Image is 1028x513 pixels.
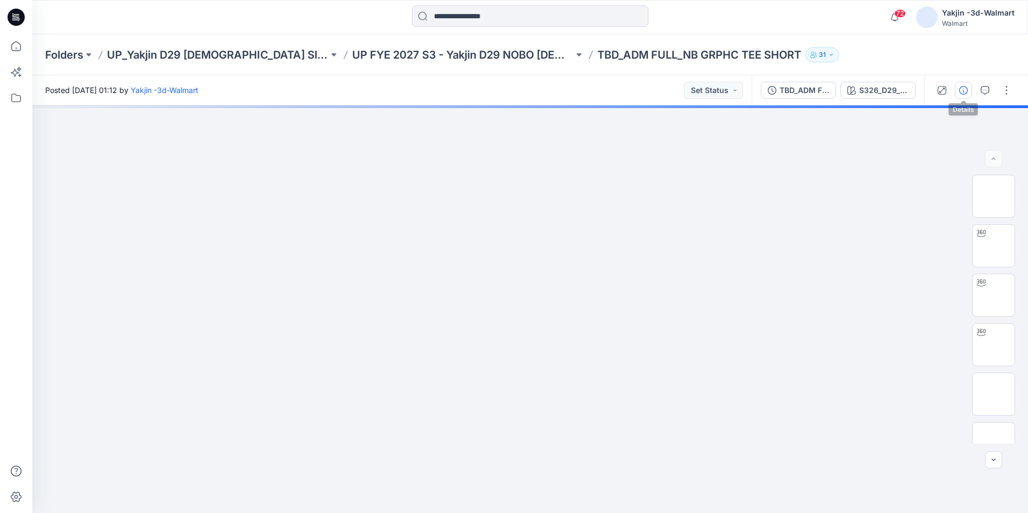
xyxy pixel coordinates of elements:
a: UP FYE 2027 S3 - Yakjin D29 NOBO [DEMOGRAPHIC_DATA] Sleepwear [352,47,574,62]
div: S326_D29_NB_Angel_Winter White _V2_Colorway 2_YJ/S3 26_D34_NB_CLOUDS v1 rptcc_CW1_XENON BLUE_WM [859,84,909,96]
a: Yakjin -3d-Walmart [131,85,198,95]
span: Posted [DATE] 01:12 by [45,84,198,96]
img: avatar [916,6,938,28]
p: 31 [819,49,826,61]
p: TBD_ADM FULL_NB GRPHC TEE SHORT [597,47,801,62]
div: Yakjin -3d-Walmart [942,6,1015,19]
a: Folders [45,47,83,62]
div: Walmart [942,19,1015,27]
button: TBD_ADM FULL_NB GRPHC TEE SHORT [761,82,836,99]
a: UP_Yakjin D29 [DEMOGRAPHIC_DATA] Sleep [107,47,329,62]
span: 72 [894,9,906,18]
button: S326_D29_NB_Angel_Winter White _V2_Colorway 2_YJ/S3 26_D34_NB_CLOUDS v1 rptcc_CW1_XENON BLUE_WM [840,82,916,99]
button: Details [955,82,972,99]
button: 31 [805,47,839,62]
div: TBD_ADM FULL_NB GRPHC TEE SHORT [780,84,829,96]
